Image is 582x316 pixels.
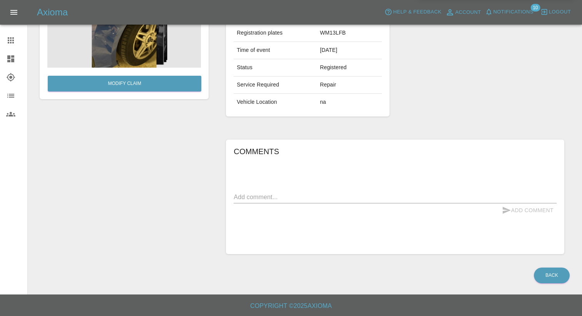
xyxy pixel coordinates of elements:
[234,77,317,94] td: Service Required
[5,3,23,22] button: Open drawer
[6,301,576,311] h6: Copyright © 2025 Axioma
[493,8,533,17] span: Notifications
[455,8,481,17] span: Account
[317,94,381,111] td: na
[317,77,381,94] td: Repair
[539,6,573,18] button: Logout
[443,6,483,18] a: Account
[234,42,317,59] td: Time of event
[534,268,570,283] a: Back
[530,4,540,12] span: 10
[393,8,441,17] span: Help & Feedback
[317,59,381,77] td: Registered
[48,76,201,91] a: Modify Claim
[317,25,381,42] td: WM13LFB
[549,8,571,17] span: Logout
[234,145,557,158] h6: Comments
[234,94,317,111] td: Vehicle Location
[37,6,68,18] h5: Axioma
[234,25,317,42] td: Registration plates
[483,6,535,18] button: Notifications
[234,59,317,77] td: Status
[383,6,443,18] button: Help & Feedback
[317,42,381,59] td: [DATE]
